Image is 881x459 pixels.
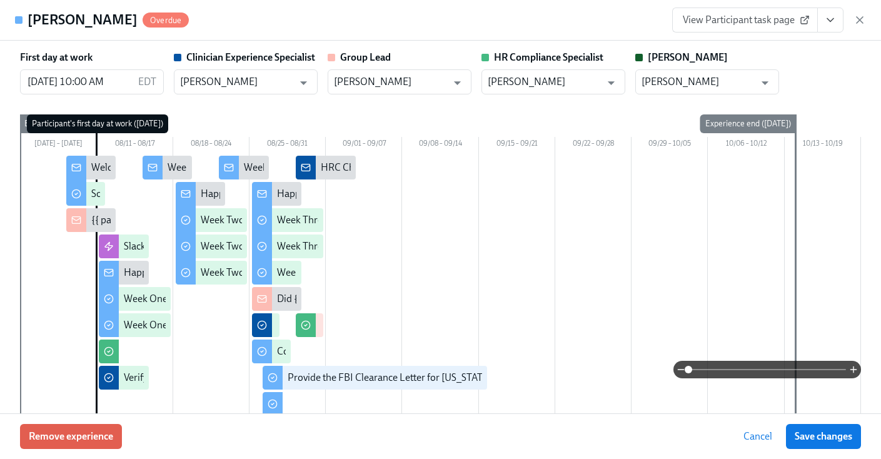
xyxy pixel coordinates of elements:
div: Week One: Essential Compliance Tasks (~6.5 hours to complete) [124,318,395,332]
span: Overdue [143,16,189,25]
button: View task page [817,8,843,33]
div: 08/11 – 08/17 [96,137,173,153]
div: Week Two: Compliance Crisis Response (~1.5 hours to complete) [201,266,474,280]
div: Week Two: Get To Know Your Role (~4 hours to complete) [201,213,444,227]
div: Participant's first day at work ([DATE]) [27,114,168,133]
p: EDT [138,75,156,89]
div: 09/15 – 09/21 [479,137,555,153]
span: Cancel [743,430,772,443]
div: Complete Docebo Courses [277,345,391,358]
div: Slack Invites [124,240,176,253]
button: Cancel [735,424,781,449]
div: 08/18 – 08/24 [173,137,249,153]
div: Week Three: Cultural Competence & Special Populations (~3 hours to complete) [277,213,615,227]
div: 09/22 – 09/28 [555,137,632,153]
div: Software Set-Up [91,187,160,201]
div: {{ participant.fullName }} has started onboarding [91,213,300,227]
div: Week Two: Core Processes (~1.25 hours to complete) [201,240,424,253]
div: Week Three: Ethics, Conduct, & Legal Responsibilities (~5 hours to complete) [277,240,603,253]
button: Save changes [786,424,861,449]
div: Happy First Day! [124,266,194,280]
button: Remove experience [20,424,122,449]
strong: Clinician Experience Specialist [186,51,315,63]
div: Happy Week Two! [201,187,278,201]
div: Week Two Onboarding Recap! [244,161,373,174]
div: [DATE] – [DATE] [20,137,96,153]
div: Week One: Welcome To Charlie Health Tasks! (~3 hours to complete) [124,292,413,306]
span: Save changes [795,430,852,443]
button: Open [294,73,313,93]
div: 09/08 – 09/14 [402,137,478,153]
div: Week One Onboarding Recap! [168,161,297,174]
div: 08/25 – 08/31 [249,137,326,153]
div: 10/13 – 10/19 [785,137,861,153]
div: 10/06 – 10/12 [708,137,784,153]
button: Open [448,73,467,93]
a: View Participant task page [672,8,818,33]
div: Experience end ([DATE]) [700,114,796,133]
button: Open [602,73,621,93]
div: Happy Final Week of Onboarding! [277,187,422,201]
label: First day at work [20,51,93,64]
strong: Group Lead [340,51,391,63]
h4: [PERSON_NAME] [28,11,138,29]
div: Week Three: Final Onboarding Tasks (~1.5 hours to complete) [277,266,538,280]
strong: [PERSON_NAME] [648,51,728,63]
button: Open [755,73,775,93]
span: View Participant task page [683,14,807,26]
div: Welcome To The Charlie Health Team! [91,161,254,174]
div: 09/01 – 09/07 [326,137,402,153]
div: Did {{ participant.fullName }} Schedule A Meet & Greet? [277,292,513,306]
div: 09/29 – 10/05 [632,137,708,153]
strong: HR Compliance Specialist [494,51,603,63]
div: HRC Check [321,161,369,174]
span: Remove experience [29,430,113,443]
